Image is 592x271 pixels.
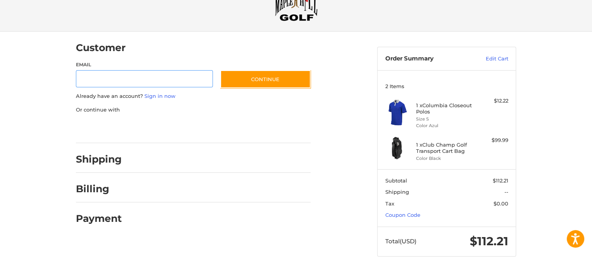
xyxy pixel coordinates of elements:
[385,200,394,207] span: Tax
[76,213,122,225] h2: Payment
[494,200,508,207] span: $0.00
[206,121,264,135] iframe: PayPal-venmo
[144,93,176,99] a: Sign in now
[493,177,508,184] span: $112.21
[76,106,311,114] p: Or continue with
[504,189,508,195] span: --
[416,155,476,162] li: Color Black
[416,142,476,154] h4: 1 x Club Champ Golf Transport Cart Bag
[416,116,476,122] li: Size S
[478,97,508,105] div: $12.22
[469,55,508,63] a: Edit Cart
[416,102,476,115] h4: 1 x Columbia Closeout Polos
[76,61,213,68] label: Email
[470,234,508,248] span: $112.21
[385,83,508,89] h3: 2 Items
[385,189,409,195] span: Shipping
[76,183,121,195] h2: Billing
[416,122,476,129] li: Color Azul
[139,121,198,135] iframe: PayPal-paylater
[74,121,132,135] iframe: PayPal-paypal
[220,70,311,88] button: Continue
[385,55,469,63] h3: Order Summary
[478,136,508,144] div: $99.99
[76,92,311,100] p: Already have an account?
[76,42,126,54] h2: Customer
[76,153,122,165] h2: Shipping
[385,237,416,245] span: Total (USD)
[385,177,407,184] span: Subtotal
[385,212,420,218] a: Coupon Code
[528,250,592,271] iframe: Google Customer Reviews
